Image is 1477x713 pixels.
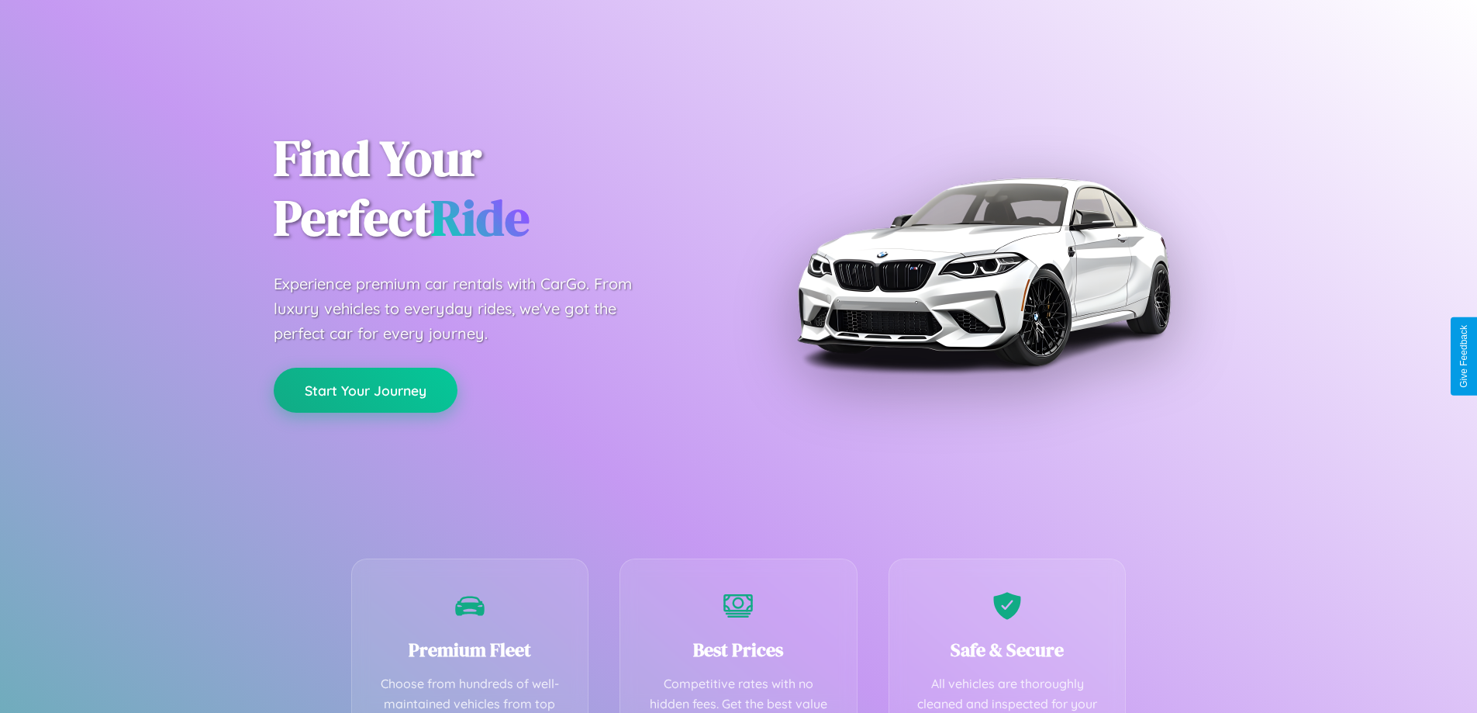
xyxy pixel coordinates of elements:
span: Ride [431,184,530,251]
h3: Safe & Secure [913,637,1103,663]
h1: Find Your Perfect [274,129,716,248]
img: Premium BMW car rental vehicle [789,78,1177,466]
button: Start Your Journey [274,368,457,413]
h3: Premium Fleet [375,637,565,663]
h3: Best Prices [644,637,833,663]
p: Experience premium car rentals with CarGo. From luxury vehicles to everyday rides, we've got the ... [274,272,661,346]
div: Give Feedback [1458,325,1469,388]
